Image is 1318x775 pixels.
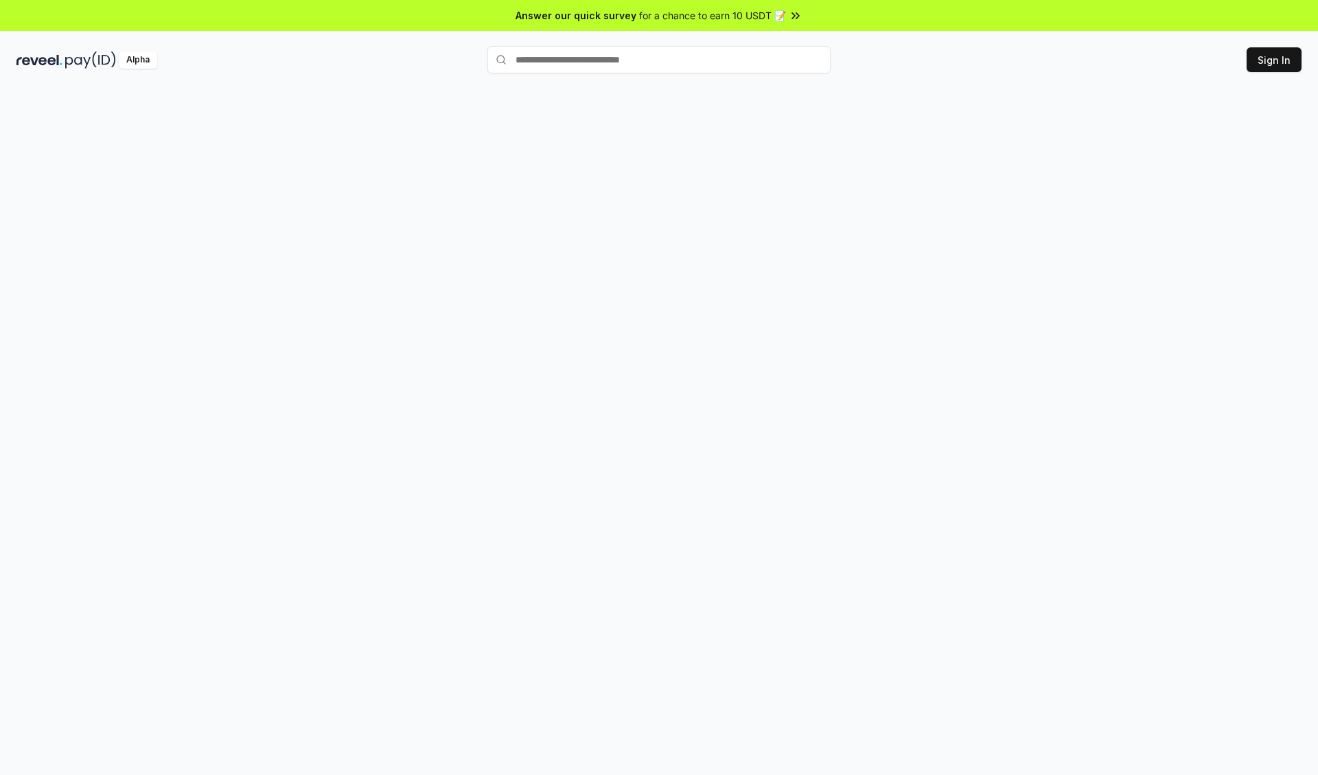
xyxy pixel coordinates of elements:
button: Sign In [1247,47,1302,72]
img: pay_id [65,51,116,69]
span: Answer our quick survey [516,8,636,23]
span: for a chance to earn 10 USDT 📝 [639,8,786,23]
div: Alpha [119,51,157,69]
img: reveel_dark [16,51,62,69]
